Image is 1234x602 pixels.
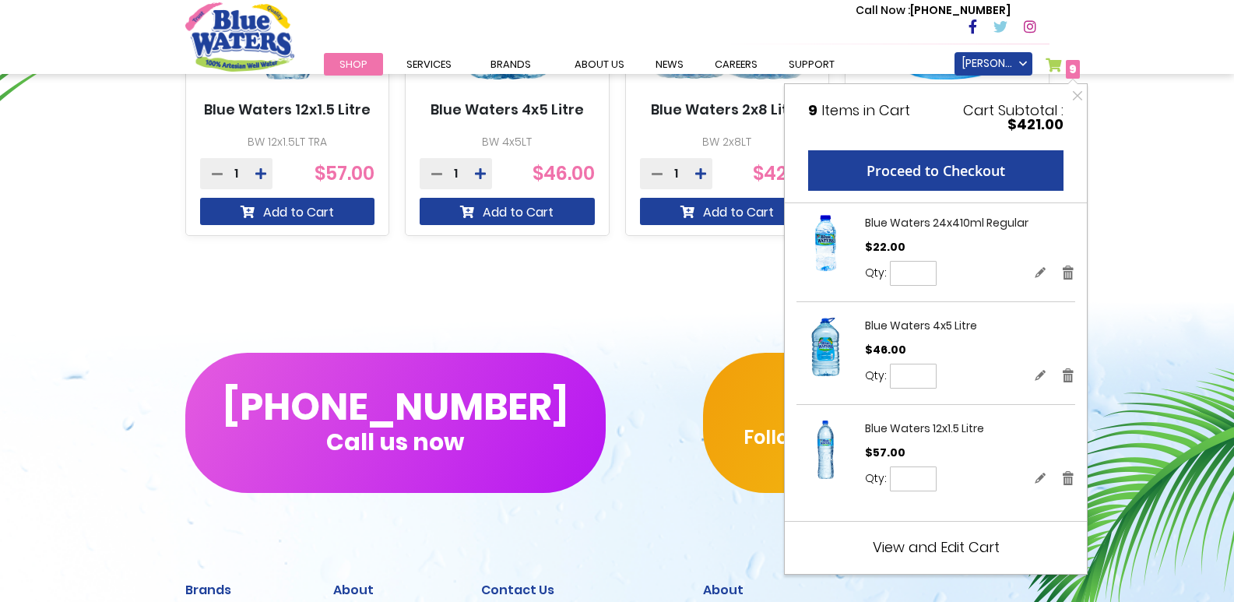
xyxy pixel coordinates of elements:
[339,57,367,72] span: Shop
[640,198,815,225] button: Add to Cart
[963,100,1057,120] span: Cart Subtotal
[333,583,458,597] h2: About
[865,421,984,436] a: Blue Waters 12x1.5 Litre
[326,438,464,446] span: Call us now
[1069,62,1077,77] span: 9
[796,215,855,273] img: Blue Waters 24x410ml Regular
[1007,114,1063,134] span: $421.00
[865,318,977,333] a: Blue Waters 4x5 Litre
[808,150,1063,191] button: Proceed to Checkout
[185,2,294,71] a: store logo
[796,215,855,278] a: Blue Waters 24x410ml Regular
[490,57,531,72] span: Brands
[640,53,699,76] a: News
[315,160,374,186] span: $57.00
[796,421,855,484] a: Blue Waters 12x1.5 Litre
[796,318,855,376] img: Blue Waters 4x5 Litre
[955,52,1032,76] a: [PERSON_NAME]
[185,353,606,493] button: [PHONE_NUMBER]Call us now
[865,239,905,255] span: $22.00
[651,101,803,118] a: Blue Waters 2x8 Litre
[200,198,375,225] button: Add to Cart
[865,342,906,357] span: $46.00
[865,215,1028,231] a: Blue Waters 24x410ml Regular
[185,583,310,597] h2: Brands
[481,583,680,597] h2: Contact Us
[204,101,371,118] a: Blue Waters 12x1.5 Litre
[200,134,375,150] p: BW 12x1.5LT TRA
[865,445,905,460] span: $57.00
[703,424,1049,452] p: Follow us for latest updates
[1046,58,1081,80] a: 9
[773,53,850,76] a: support
[821,100,910,120] span: Items in Cart
[753,160,814,186] span: $42.00
[873,537,1000,557] a: View and Edit Cart
[559,53,640,76] a: about us
[865,470,887,487] label: Qty
[808,100,817,120] span: 9
[703,583,1049,597] h2: About
[406,57,452,72] span: Services
[856,2,910,18] span: Call Now :
[796,421,855,479] img: Blue Waters 12x1.5 Litre
[533,160,595,186] span: $46.00
[699,53,773,76] a: careers
[420,134,595,150] p: BW 4x5LT
[796,318,855,381] a: Blue Waters 4x5 Litre
[431,101,584,118] a: Blue Waters 4x5 Litre
[856,2,1011,19] p: [PHONE_NUMBER]
[865,368,887,384] label: Qty
[865,265,887,281] label: Qty
[640,134,815,150] p: BW 2x8LT
[420,198,595,225] button: Add to Cart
